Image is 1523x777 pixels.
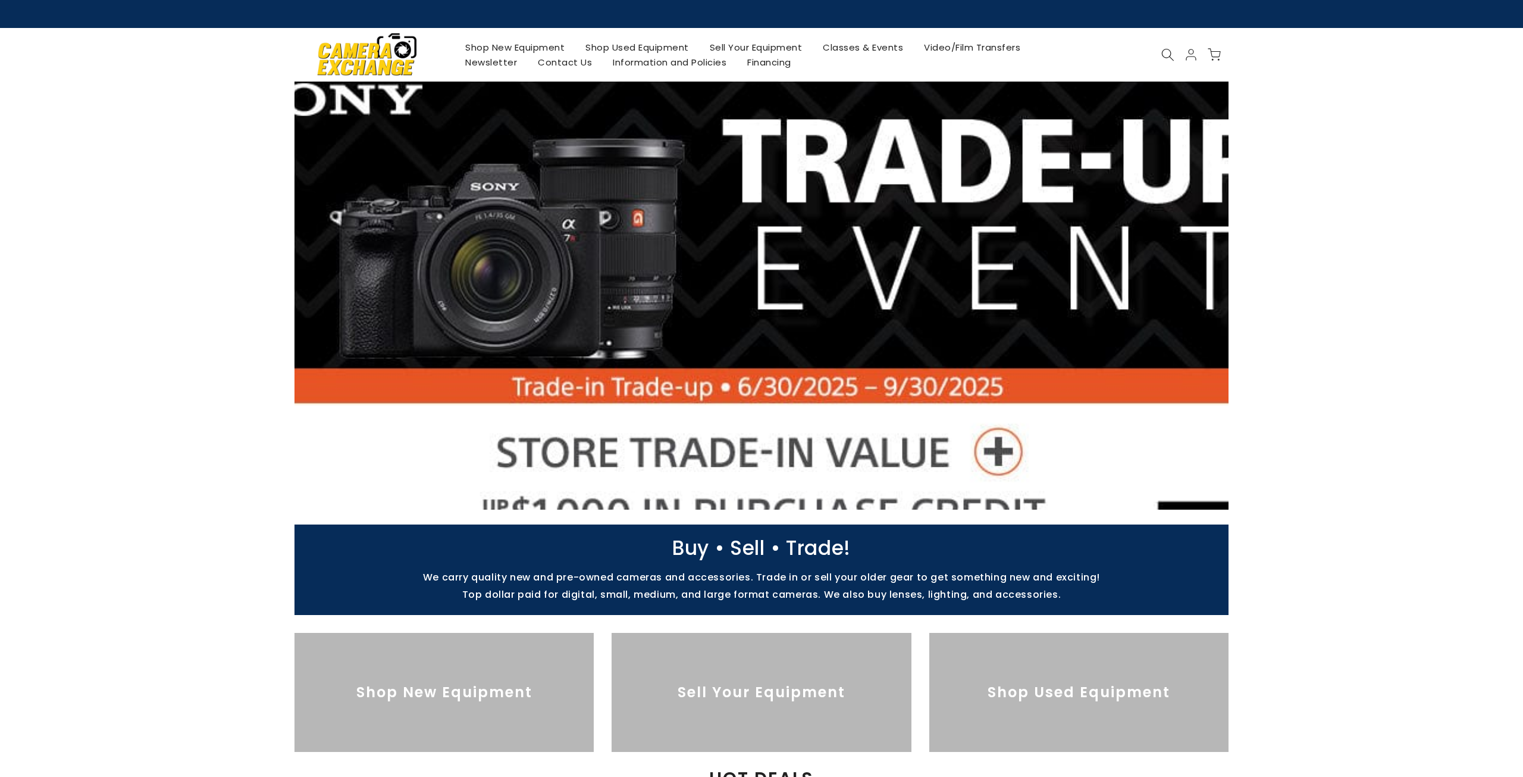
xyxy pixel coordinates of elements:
[289,572,1234,583] p: We carry quality new and pre-owned cameras and accessories. Trade in or sell your older gear to g...
[455,40,575,55] a: Shop New Equipment
[455,55,528,70] a: Newsletter
[813,40,914,55] a: Classes & Events
[528,55,603,70] a: Contact Us
[575,40,700,55] a: Shop Used Equipment
[603,55,737,70] a: Information and Policies
[737,55,802,70] a: Financing
[914,40,1031,55] a: Video/Film Transfers
[289,542,1234,554] p: Buy • Sell • Trade!
[699,40,813,55] a: Sell Your Equipment
[289,589,1234,600] p: Top dollar paid for digital, small, medium, and large format cameras. We also buy lenses, lightin...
